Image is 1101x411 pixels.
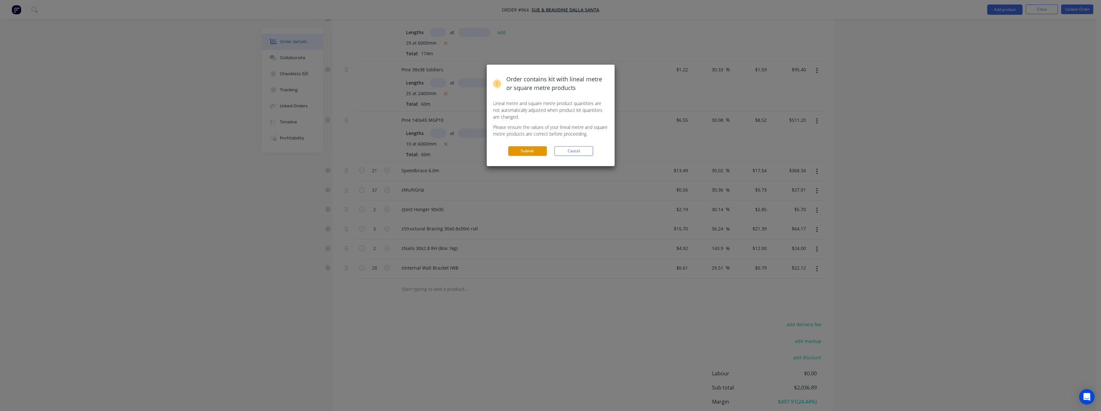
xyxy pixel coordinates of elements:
[508,146,547,156] button: Submit
[493,124,608,137] p: Please ensure the values of your lineal metre and square metre products are correct before procee...
[493,100,608,120] p: Lineal metre and square metre product quantities are not automatically adjusted when product kit ...
[506,75,608,92] span: Order contains kit with lineal metre or square metre products
[1079,389,1095,405] div: Open Intercom Messenger
[555,146,593,156] button: Cancel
